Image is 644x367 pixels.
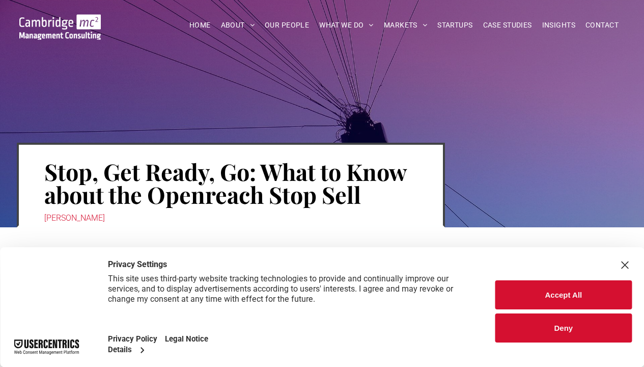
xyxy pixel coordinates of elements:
[216,17,260,33] a: ABOUT
[379,17,432,33] a: MARKETS
[184,17,216,33] a: HOME
[314,17,379,33] a: WHAT WE DO
[44,211,417,225] div: [PERSON_NAME]
[478,17,537,33] a: CASE STUDIES
[432,17,478,33] a: STARTUPS
[537,17,580,33] a: INSIGHTS
[44,159,417,207] h1: Stop, Get Ready, Go: What to Know about the Openreach Stop Sell
[19,14,101,40] img: Go to Homepage
[260,17,314,33] a: OUR PEOPLE
[580,17,624,33] a: CONTACT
